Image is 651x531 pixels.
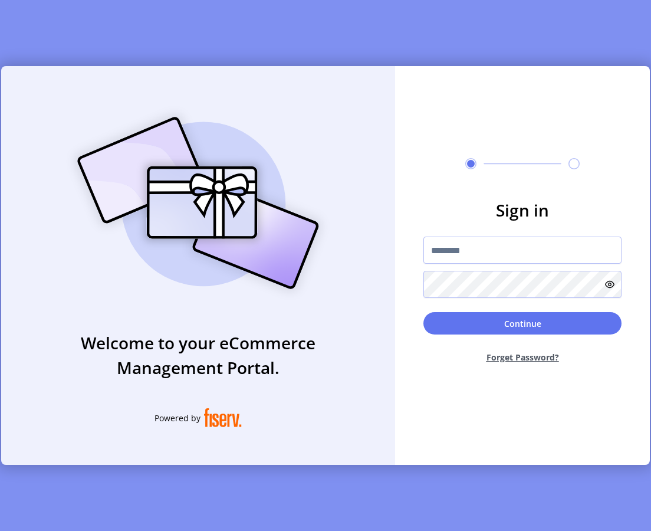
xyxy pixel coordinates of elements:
[1,330,395,380] h3: Welcome to your eCommerce Management Portal.
[423,312,622,335] button: Continue
[423,198,622,222] h3: Sign in
[423,342,622,373] button: Forget Password?
[60,104,337,302] img: card_Illustration.svg
[154,412,200,424] span: Powered by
